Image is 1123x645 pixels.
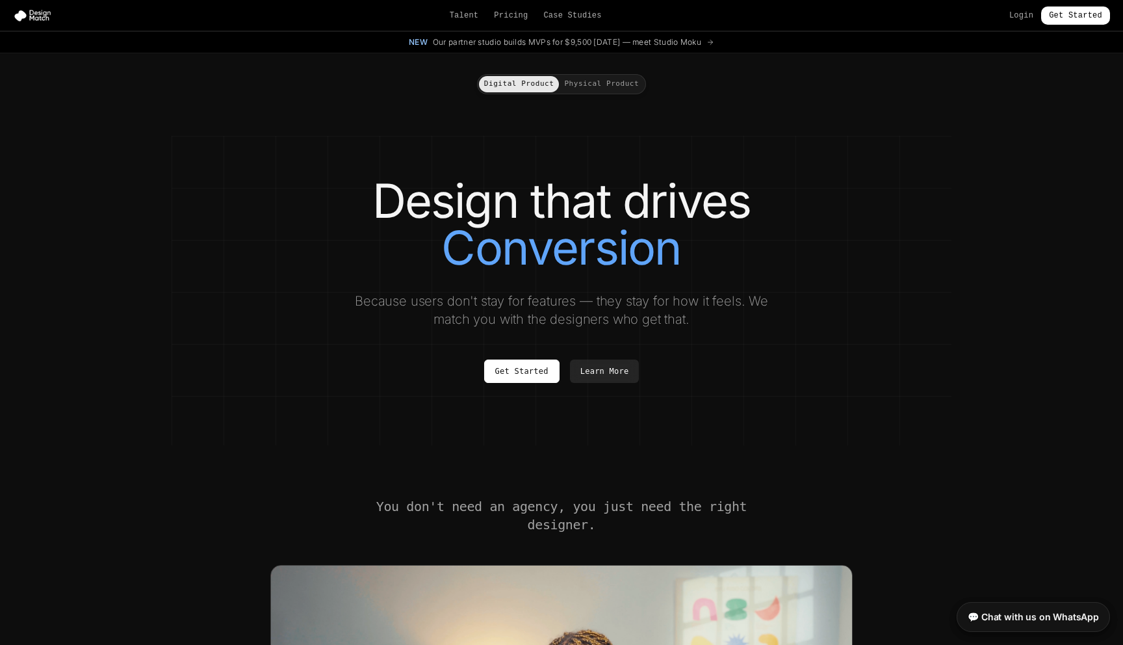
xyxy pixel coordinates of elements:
a: 💬 Chat with us on WhatsApp [957,602,1110,632]
span: Conversion [441,224,681,271]
span: Our partner studio builds MVPs for $9,500 [DATE] — meet Studio Moku [433,37,701,47]
span: New [409,37,428,47]
a: Login [1009,10,1033,21]
img: Design Match [13,9,57,22]
a: Get Started [1041,7,1110,25]
a: Get Started [484,360,560,383]
a: Talent [450,10,479,21]
a: Pricing [494,10,528,21]
a: Learn More [570,360,639,383]
h2: You don't need an agency, you just need the right designer. [374,497,749,534]
h1: Design that drives [198,178,925,271]
button: Physical Product [559,76,644,92]
a: Case Studies [543,10,601,21]
button: Digital Product [479,76,560,92]
p: Because users don't stay for features — they stay for how it feels. We match you with the designe... [343,292,780,328]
